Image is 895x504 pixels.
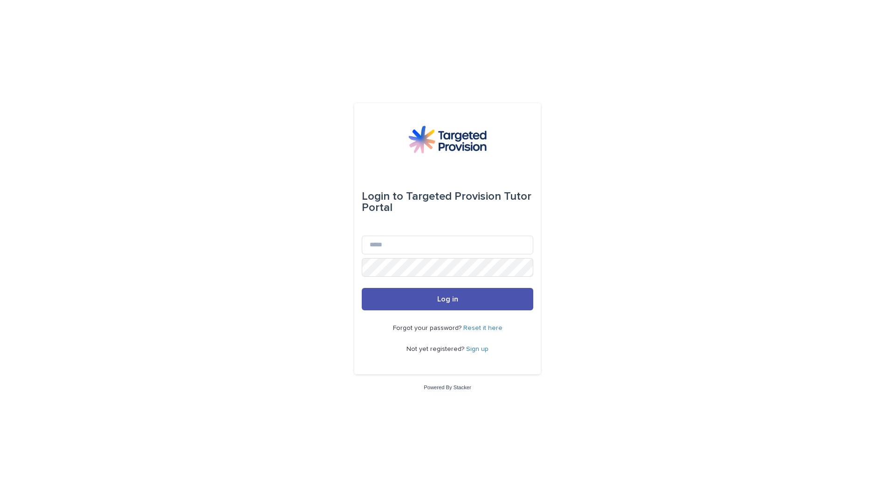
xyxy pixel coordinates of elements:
[362,183,533,221] div: Targeted Provision Tutor Portal
[463,325,503,331] a: Reset it here
[437,295,458,303] span: Log in
[408,126,487,154] img: M5nRWzHhSzIhMunXDL62
[393,325,463,331] span: Forgot your password?
[362,288,533,310] button: Log in
[424,385,471,390] a: Powered By Stacker
[406,346,466,352] span: Not yet registered?
[466,346,489,352] a: Sign up
[362,191,403,202] span: Login to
